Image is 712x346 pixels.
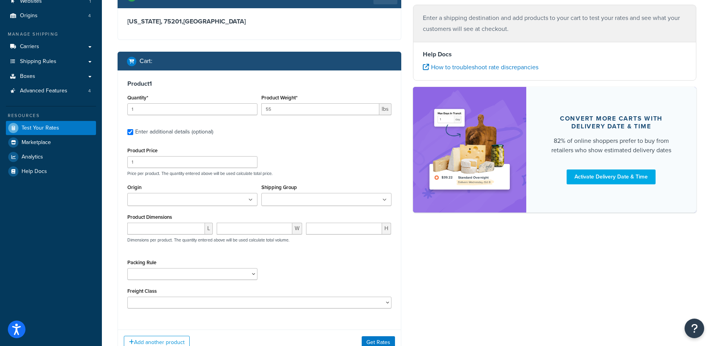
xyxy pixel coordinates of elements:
a: Carriers [6,40,96,54]
p: Price per product. The quantity entered above will be used calculate total price. [125,171,393,176]
span: W [292,223,302,234]
a: Marketplace [6,135,96,150]
li: Advanced Features [6,84,96,98]
input: 0.0 [127,103,257,115]
p: Enter a shipping destination and add products to your cart to test your rates and see what your c... [423,13,687,34]
h4: Help Docs [423,50,687,59]
li: Origins [6,9,96,23]
a: Advanced Features4 [6,84,96,98]
a: Test Your Rates [6,121,96,135]
div: Convert more carts with delivery date & time [545,115,678,130]
label: Origin [127,184,141,190]
input: 0.00 [261,103,379,115]
span: Shipping Rules [20,58,56,65]
label: Product Dimensions [127,214,172,220]
span: lbs [379,103,391,115]
p: Dimensions per product. The quantity entered above will be used calculate total volume. [125,237,290,243]
span: 4 [88,88,91,94]
h3: [US_STATE], 75201 , [GEOGRAPHIC_DATA] [127,18,391,25]
span: Analytics [22,154,43,160]
span: Test Your Rates [22,125,59,132]
a: Help Docs [6,164,96,178]
span: H [382,223,391,234]
label: Quantity* [127,95,148,101]
input: Enter additional details (optional) [127,129,133,135]
div: Manage Shipping [6,31,96,38]
span: Boxes [20,73,35,80]
span: Marketplace [22,139,51,146]
a: How to troubleshoot rate discrepancies [423,63,538,72]
div: 82% of online shoppers prefer to buy from retailers who show estimated delivery dates [545,136,678,155]
div: Resources [6,112,96,119]
span: Carriers [20,43,39,50]
label: Product Weight* [261,95,297,101]
span: 4 [88,13,91,19]
label: Freight Class [127,288,157,294]
img: feature-image-ddt-36eae7f7280da8017bfb280eaccd9c446f90b1fe08728e4019434db127062ab4.png [425,99,515,200]
a: Origins4 [6,9,96,23]
label: Packing Rule [127,259,156,265]
span: L [205,223,213,234]
a: Activate Delivery Date & Time [567,169,656,184]
label: Shipping Group [261,184,297,190]
span: Origins [20,13,38,19]
a: Analytics [6,150,96,164]
button: Open Resource Center [685,319,704,338]
label: Product Price [127,148,158,153]
div: Enter additional details (optional) [135,126,213,137]
span: Help Docs [22,168,47,175]
h2: Cart : [140,58,152,65]
a: Shipping Rules [6,54,96,69]
a: Boxes [6,69,96,84]
h3: Product 1 [127,80,391,88]
span: Advanced Features [20,88,67,94]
